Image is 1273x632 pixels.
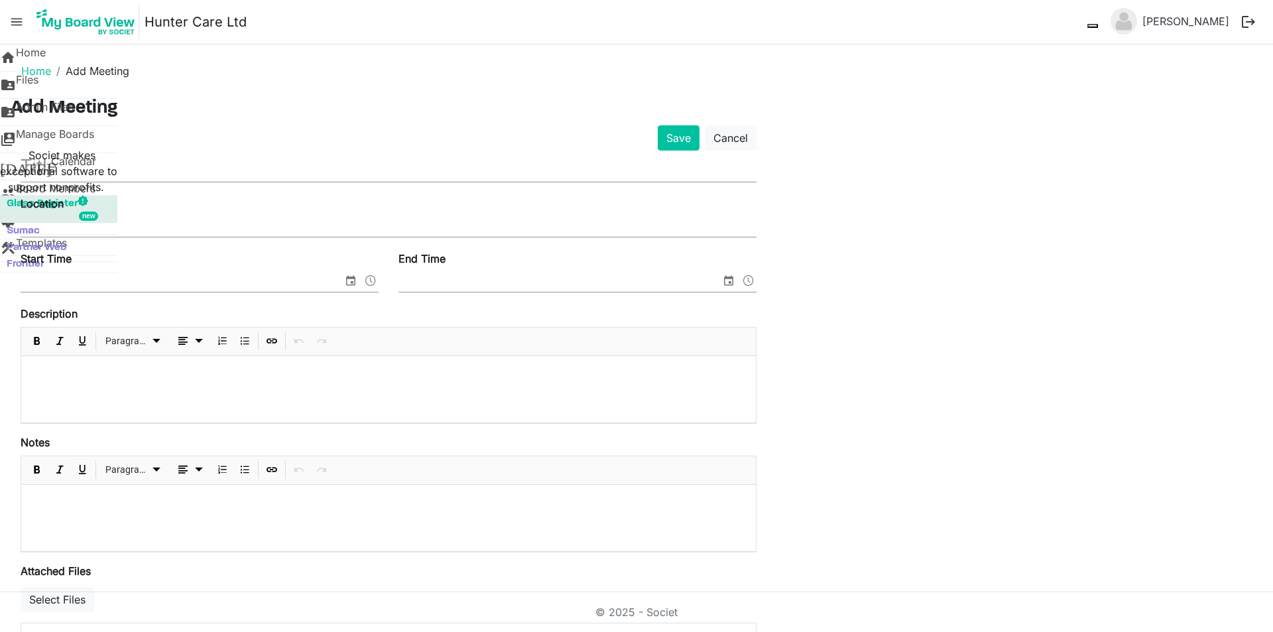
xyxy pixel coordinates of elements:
div: Underline [71,328,93,355]
a: [PERSON_NAME] [1137,8,1235,34]
a: My Board View Logo [32,5,145,38]
div: Numbered List [211,328,233,355]
label: Start Time [21,251,72,267]
label: Attached Files [21,563,91,579]
div: Italic [48,328,71,355]
input: Title [21,151,757,182]
button: logout [1235,8,1262,36]
span: Home [16,44,46,71]
button: Numbered List [213,333,231,349]
label: End Time [398,251,446,267]
div: Alignments [168,328,212,355]
span: Files [16,72,38,98]
button: Paragraph dropdownbutton [101,333,166,349]
div: Alignments [168,456,212,484]
button: Numbered List [213,462,231,478]
button: Paragraph dropdownbutton [101,462,166,478]
span: Admin Files [16,99,74,125]
label: Notes [21,434,50,450]
div: Bulleted List [233,328,256,355]
label: Description [21,306,78,322]
span: Paragraph [105,462,149,478]
label: Location [21,196,64,212]
span: select [721,272,737,289]
button: dropdownbutton [170,333,209,349]
div: Bold [26,456,48,484]
button: Insert Link [263,462,281,478]
button: Select Files [21,587,94,612]
button: dropdownbutton [170,462,209,478]
img: no-profile-picture.svg [1111,8,1137,34]
div: Insert Link [261,456,283,484]
button: Insert Link [263,333,281,349]
button: Underline [74,462,91,478]
button: Italic [51,333,69,349]
span: Paragraph [105,333,149,349]
a: Cancel [705,125,757,151]
div: Formats [98,328,168,355]
div: Formats [98,456,168,484]
button: Bold [29,333,46,349]
div: Italic [48,456,71,484]
span: menu [4,9,29,34]
div: Insert Link [261,328,283,355]
a: Hunter Care Ltd [145,9,247,35]
span: select [343,272,359,289]
a: © 2025 - Societ [595,605,678,619]
div: Underline [71,456,93,484]
div: Numbered List [211,456,233,484]
div: Bulleted List [233,456,256,484]
button: Italic [51,462,69,478]
button: Bulleted List [236,462,254,478]
button: Bulleted List [236,333,254,349]
button: Bold [29,462,46,478]
div: Bold [26,328,48,355]
button: Underline [74,333,91,349]
h3: Add Meeting [11,97,1262,120]
button: Save [658,125,699,151]
img: My Board View Logo [32,5,139,38]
